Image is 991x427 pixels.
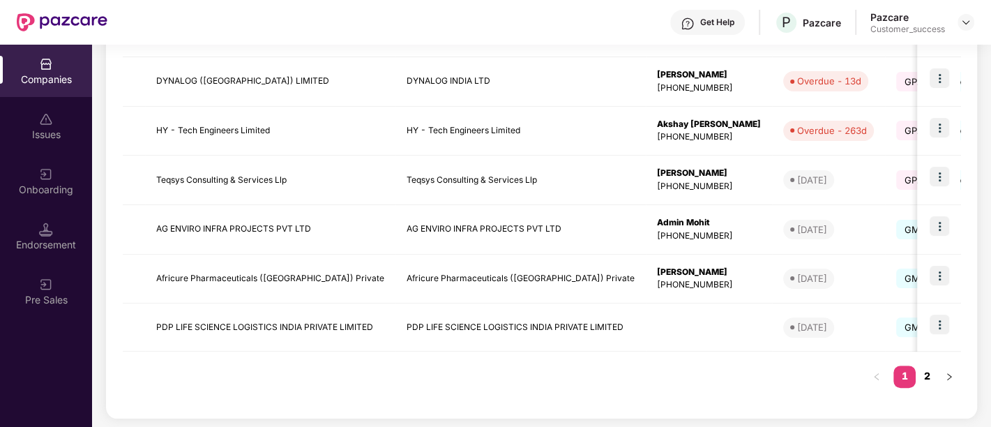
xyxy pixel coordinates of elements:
[893,366,916,388] li: 1
[395,255,646,304] td: Africure Pharmaceuticals ([GEOGRAPHIC_DATA]) Private
[657,216,761,230] div: Admin Mohit
[145,304,395,352] td: PDP LIFE SCIENCE LOGISTICS INDIA PRIVATE LIMITED
[395,205,646,255] td: AG ENVIRO INFRA PROJECTS PVT LTD
[896,121,932,140] span: GPA
[896,220,936,239] span: GMC
[916,366,938,388] li: 2
[797,223,827,237] div: [DATE]
[870,10,945,24] div: Pazcare
[657,68,761,82] div: [PERSON_NAME]
[797,271,827,285] div: [DATE]
[39,112,53,126] img: svg+xml;base64,PHN2ZyBpZD0iSXNzdWVzX2Rpc2FibGVkIiB4bWxucz0iaHR0cDovL3d3dy53My5vcmcvMjAwMC9zdmciIH...
[657,180,761,193] div: [PHONE_NUMBER]
[797,173,827,187] div: [DATE]
[797,123,867,137] div: Overdue - 263d
[39,57,53,71] img: svg+xml;base64,PHN2ZyBpZD0iQ29tcGFuaWVzIiB4bWxucz0iaHR0cDovL3d3dy53My5vcmcvMjAwMC9zdmciIHdpZHRoPS...
[395,304,646,352] td: PDP LIFE SCIENCE LOGISTICS INDIA PRIVATE LIMITED
[782,14,791,31] span: P
[145,107,395,156] td: HY - Tech Engineers Limited
[145,156,395,205] td: Teqsys Consulting & Services Llp
[938,366,960,388] button: right
[930,315,949,334] img: icon
[930,216,949,236] img: icon
[930,266,949,285] img: icon
[657,266,761,279] div: [PERSON_NAME]
[39,223,53,237] img: svg+xml;base64,PHN2ZyB3aWR0aD0iMTQuNSIgaGVpZ2h0PSIxNC41IiB2aWV3Qm94PSIwIDAgMTYgMTYiIGZpbGw9Im5vbm...
[865,366,888,388] li: Previous Page
[39,167,53,181] img: svg+xml;base64,PHN2ZyB3aWR0aD0iMjAiIGhlaWdodD0iMjAiIHZpZXdCb3g9IjAgMCAyMCAyMCIgZmlsbD0ibm9uZSIgeG...
[960,17,971,28] img: svg+xml;base64,PHN2ZyBpZD0iRHJvcGRvd24tMzJ4MzIiIHhtbG5zPSJodHRwOi8vd3d3LnczLm9yZy8yMDAwL3N2ZyIgd2...
[395,156,646,205] td: Teqsys Consulting & Services Llp
[145,57,395,107] td: DYNALOG ([GEOGRAPHIC_DATA]) LIMITED
[657,230,761,243] div: [PHONE_NUMBER]
[893,366,916,387] a: 1
[896,72,932,91] span: GPA
[657,130,761,144] div: [PHONE_NUMBER]
[395,107,646,156] td: HY - Tech Engineers Limited
[945,373,953,381] span: right
[872,373,881,381] span: left
[657,278,761,292] div: [PHONE_NUMBER]
[803,16,841,29] div: Pazcare
[39,278,53,292] img: svg+xml;base64,PHN2ZyB3aWR0aD0iMjAiIGhlaWdodD0iMjAiIHZpZXdCb3g9IjAgMCAyMCAyMCIgZmlsbD0ibm9uZSIgeG...
[657,118,761,131] div: Akshay [PERSON_NAME]
[916,366,938,387] a: 2
[657,167,761,180] div: [PERSON_NAME]
[896,170,932,190] span: GPA
[145,205,395,255] td: AG ENVIRO INFRA PROJECTS PVT LTD
[797,74,861,88] div: Overdue - 13d
[657,82,761,95] div: [PHONE_NUMBER]
[865,366,888,388] button: left
[930,68,949,88] img: icon
[896,317,936,337] span: GMC
[930,167,949,186] img: icon
[930,118,949,137] img: icon
[17,13,107,31] img: New Pazcare Logo
[145,255,395,304] td: Africure Pharmaceuticals ([GEOGRAPHIC_DATA]) Private
[681,17,695,31] img: svg+xml;base64,PHN2ZyBpZD0iSGVscC0zMngzMiIgeG1sbnM9Imh0dHA6Ly93d3cudzMub3JnLzIwMDAvc3ZnIiB3aWR0aD...
[870,24,945,35] div: Customer_success
[896,269,936,288] span: GMC
[700,17,734,28] div: Get Help
[395,57,646,107] td: DYNALOG INDIA LTD
[938,366,960,388] li: Next Page
[797,320,827,334] div: [DATE]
